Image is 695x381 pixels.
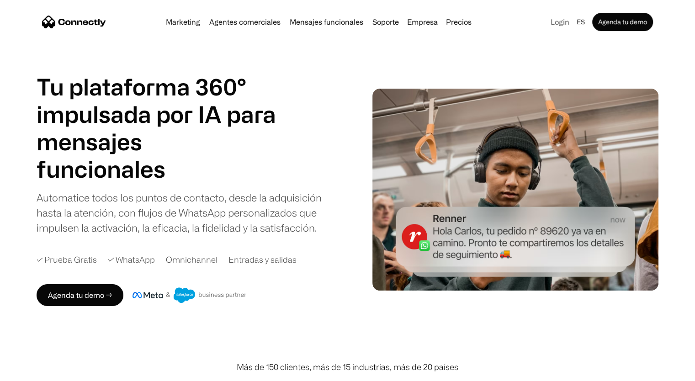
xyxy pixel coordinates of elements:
a: Agenda tu demo [592,13,653,31]
div: carousel [37,128,247,183]
div: Automatice todos los puntos de contacto, desde la adquisición hasta la atención, con flujos de Wh... [37,190,324,235]
a: Mensajes funcionales [286,18,367,26]
div: ✓ Prueba Gratis [37,254,97,266]
a: home [42,15,106,29]
div: 3 of 4 [37,128,247,183]
a: Agentes comerciales [206,18,284,26]
aside: Language selected: Español [9,364,55,378]
div: Empresa [407,16,438,28]
h1: Tu plataforma 360° impulsada por IA para [37,73,276,128]
a: Login [547,16,573,28]
ul: Language list [18,365,55,378]
div: ✓ WhatsApp [108,254,155,266]
a: Soporte [369,18,403,26]
a: Marketing [162,18,204,26]
a: Agenda tu demo → [37,284,123,306]
div: Empresa [404,16,440,28]
div: Más de 150 clientes, más de 15 industrias, más de 20 países [237,361,458,373]
h1: mensajes funcionales [37,128,247,183]
div: es [573,16,590,28]
a: Precios [442,18,475,26]
div: es [577,16,585,28]
div: Omnichannel [166,254,218,266]
img: Insignia de socio comercial de Meta y Salesforce. [133,287,247,303]
div: Entradas y salidas [228,254,297,266]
